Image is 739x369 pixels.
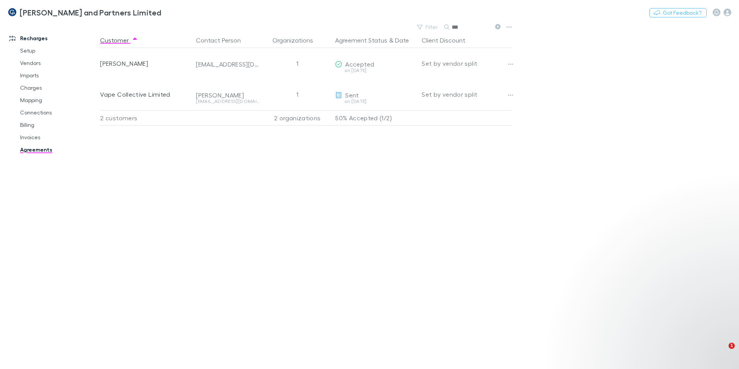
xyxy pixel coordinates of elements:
a: Vendors [12,57,104,69]
a: Recharges [2,32,104,44]
button: Agreement Status [335,32,387,48]
div: & [335,32,415,48]
a: Setup [12,44,104,57]
button: Contact Person [196,32,250,48]
h3: [PERSON_NAME] and Partners Limited [20,8,162,17]
div: [EMAIL_ADDRESS][DOMAIN_NAME] [196,60,259,68]
a: [PERSON_NAME] and Partners Limited [3,3,166,22]
div: [EMAIL_ADDRESS][DOMAIN_NAME] [196,99,259,104]
a: Mapping [12,94,104,106]
div: Vape Collective Limited [100,79,190,110]
div: Set by vendor split [422,79,511,110]
div: Set by vendor split [422,48,511,79]
div: on [DATE] [335,99,415,104]
span: Sent [345,91,359,99]
button: Customer [100,32,138,48]
a: Charges [12,82,104,94]
a: Imports [12,69,104,82]
button: Organizations [272,32,322,48]
button: Got Feedback? [649,8,707,17]
div: 1 [262,79,332,110]
div: [PERSON_NAME] [196,91,259,99]
a: Invoices [12,131,104,143]
img: Coates and Partners Limited's Logo [8,8,17,17]
div: on [DATE] [335,68,415,73]
a: Billing [12,119,104,131]
span: Accepted [345,60,374,68]
iframe: Intercom live chat [713,343,731,361]
span: 1 [729,343,735,349]
div: 2 organizations [262,110,332,126]
button: Filter [413,22,443,32]
button: Client Discount [422,32,475,48]
p: 50% Accepted (1/2) [335,111,415,125]
div: 1 [262,48,332,79]
a: Connections [12,106,104,119]
div: 2 customers [100,110,193,126]
div: [PERSON_NAME] [100,48,190,79]
a: Agreements [12,143,104,156]
button: Date [395,32,409,48]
